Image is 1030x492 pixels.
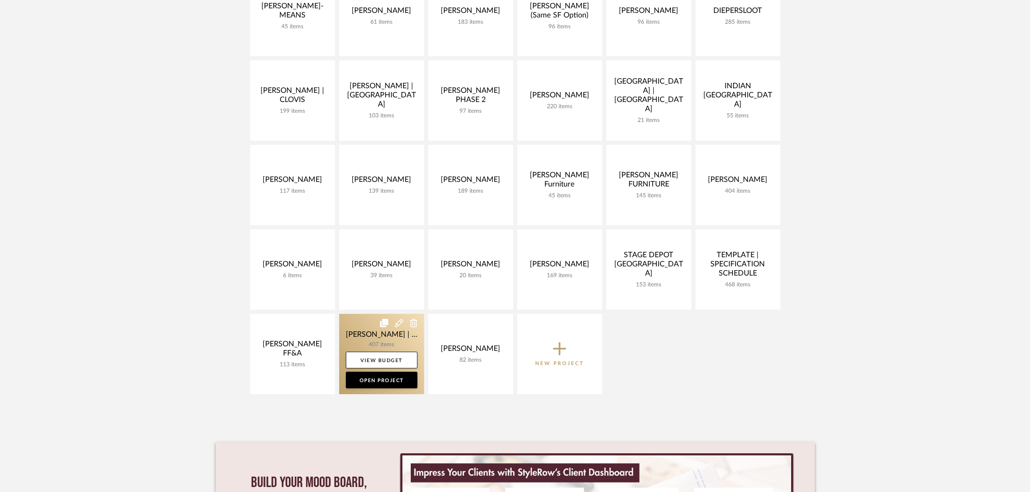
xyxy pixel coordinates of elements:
div: [PERSON_NAME] | CLOVIS [257,86,328,108]
div: 96 items [524,23,596,30]
div: 404 items [702,188,774,195]
div: 39 items [346,272,417,279]
div: 45 items [524,192,596,199]
div: [PERSON_NAME] [524,260,596,272]
p: New Project [535,359,584,368]
div: [PERSON_NAME] FURNITURE [613,171,685,192]
div: [PERSON_NAME]-MEANS [257,2,328,23]
div: 55 items [702,112,774,119]
a: View Budget [346,352,417,368]
div: [PERSON_NAME] [257,260,328,272]
div: 113 items [257,361,328,368]
div: 199 items [257,108,328,115]
div: [GEOGRAPHIC_DATA] | [GEOGRAPHIC_DATA] [613,77,685,117]
div: 20 items [435,272,506,279]
div: 97 items [435,108,506,115]
div: [PERSON_NAME] [702,175,774,188]
div: INDIAN [GEOGRAPHIC_DATA] [702,82,774,112]
div: [PERSON_NAME] [435,260,506,272]
div: 145 items [613,192,685,199]
div: [PERSON_NAME] FF&A [257,340,328,361]
div: 153 items [613,281,685,288]
div: [PERSON_NAME] [613,6,685,19]
div: [PERSON_NAME] [346,175,417,188]
div: [PERSON_NAME] (Same SF Option) [524,2,596,23]
div: 96 items [613,19,685,26]
div: [PERSON_NAME] [257,175,328,188]
div: [PERSON_NAME] PHASE 2 [435,86,506,108]
div: 6 items [257,272,328,279]
div: 468 items [702,281,774,288]
div: 45 items [257,23,328,30]
button: New Project [517,314,602,394]
div: DIEPERSLOOT [702,6,774,19]
div: [PERSON_NAME] [346,260,417,272]
div: [PERSON_NAME] [524,91,596,103]
div: 82 items [435,357,506,364]
div: [PERSON_NAME] Furniture [524,171,596,192]
div: 103 items [346,112,417,119]
div: [PERSON_NAME] | [GEOGRAPHIC_DATA] [346,82,417,112]
div: [PERSON_NAME] [435,175,506,188]
div: 117 items [257,188,328,195]
div: [PERSON_NAME] [435,344,506,357]
div: 61 items [346,19,417,26]
div: TEMPLATE | SPECIFICATION SCHEDULE [702,251,774,281]
div: [PERSON_NAME] [435,6,506,19]
div: 189 items [435,188,506,195]
div: [PERSON_NAME] [346,6,417,19]
div: 139 items [346,188,417,195]
a: Open Project [346,372,417,388]
div: 285 items [702,19,774,26]
div: STAGE DEPOT [GEOGRAPHIC_DATA] [613,251,685,281]
div: 21 items [613,117,685,124]
div: 169 items [524,272,596,279]
div: 220 items [524,103,596,110]
div: 183 items [435,19,506,26]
